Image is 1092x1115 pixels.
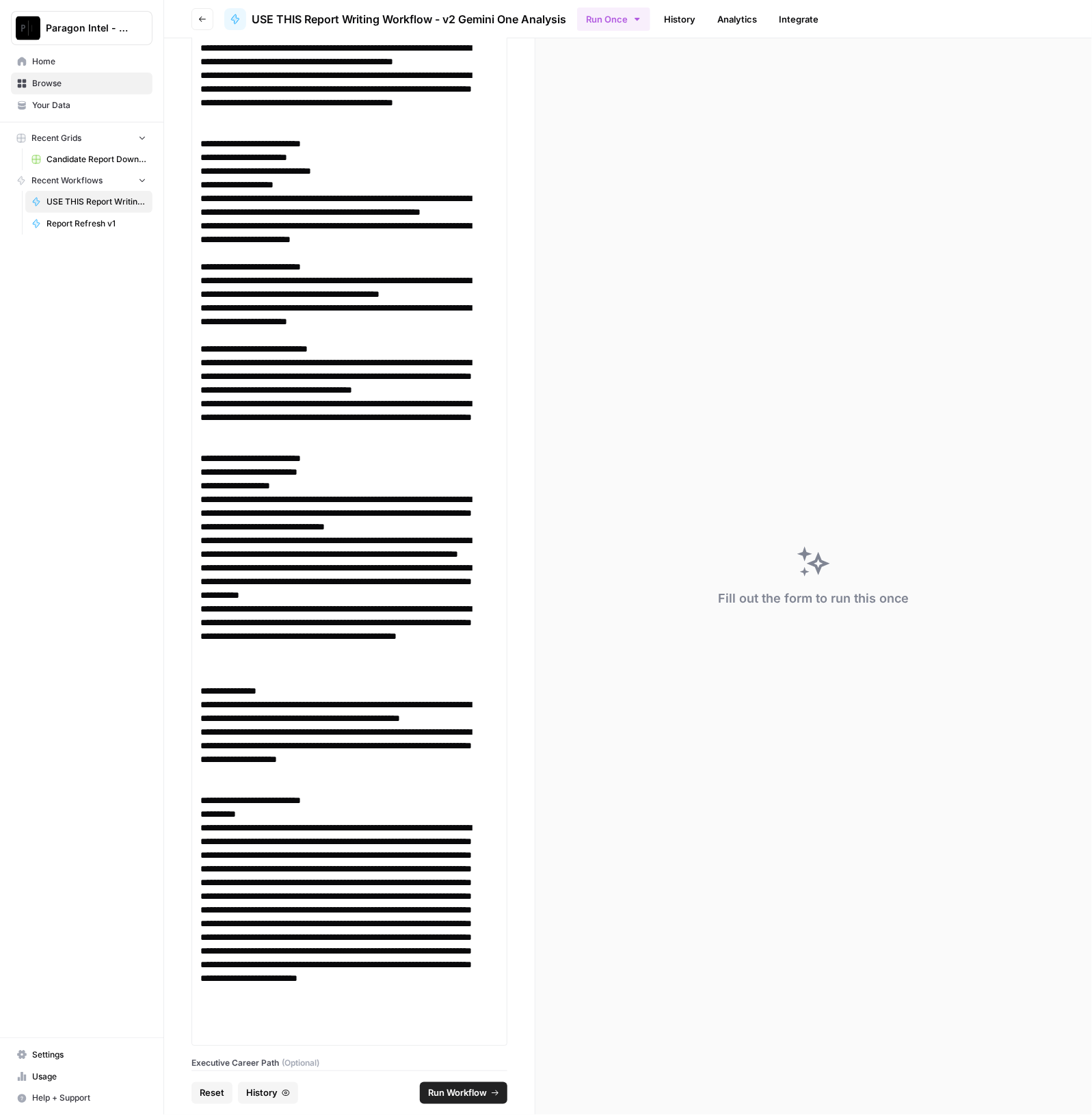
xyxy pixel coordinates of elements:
[191,1057,507,1069] label: Executive Career Path
[11,94,152,116] a: Your Data
[31,174,103,187] span: Recent Workflows
[238,1082,298,1104] button: History
[11,51,152,73] a: Home
[11,1044,152,1066] a: Settings
[32,1049,146,1061] span: Settings
[25,148,152,170] a: Candidate Report Download Sheet
[46,196,146,208] span: USE THIS Report Writing Workflow - v2 Gemini One Analysis
[32,77,146,90] span: Browse
[32,1092,146,1105] span: Help + Support
[46,21,129,35] span: Paragon Intel - Bill / Ty / [PERSON_NAME] R&D
[656,8,704,30] a: History
[11,73,152,94] a: Browse
[16,16,40,40] img: Paragon Intel - Bill / Ty / Colby R&D Logo
[11,11,152,45] button: Workspace: Paragon Intel - Bill / Ty / Colby R&D
[32,55,146,68] span: Home
[252,11,566,27] span: USE THIS Report Writing Workflow - v2 Gemini One Analysis
[224,8,566,30] a: USE THIS Report Writing Workflow - v2 Gemini One Analysis
[428,1086,487,1100] span: Run Workflow
[11,170,152,191] button: Recent Workflows
[282,1057,319,1069] span: (Optional)
[25,191,152,213] a: USE THIS Report Writing Workflow - v2 Gemini One Analysis
[771,8,827,30] a: Integrate
[46,218,146,230] span: Report Refresh v1
[577,8,650,31] button: Run Once
[31,132,81,144] span: Recent Grids
[11,1066,152,1088] a: Usage
[191,1082,232,1104] button: Reset
[246,1086,278,1100] span: History
[46,153,146,166] span: Candidate Report Download Sheet
[32,1071,146,1083] span: Usage
[709,8,765,30] a: Analytics
[200,1086,224,1100] span: Reset
[420,1082,507,1104] button: Run Workflow
[25,213,152,235] a: Report Refresh v1
[11,1088,152,1110] button: Help + Support
[11,128,152,148] button: Recent Grids
[718,589,909,608] div: Fill out the form to run this once
[32,99,146,112] span: Your Data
